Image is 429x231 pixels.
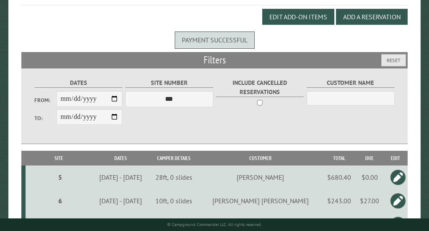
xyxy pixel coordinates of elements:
button: Add a Reservation [336,9,408,25]
td: $680.40 [322,165,356,189]
button: Edit Add-on Items [262,9,334,25]
td: 10ft, 0 slides [149,189,199,213]
div: [DATE] - [DATE] [93,173,147,181]
label: Dates [34,78,122,88]
label: Customer Name [307,78,395,88]
div: 6 [29,197,91,205]
td: 28ft, 0 slides [149,165,199,189]
small: © Campground Commander LLC. All rights reserved. [167,222,262,227]
h2: Filters [21,52,408,68]
div: [DATE] - [DATE] [93,197,147,205]
td: $27.00 [356,189,383,213]
td: [PERSON_NAME] [PERSON_NAME] [199,189,323,213]
label: To: [34,114,57,122]
th: Customer [199,151,323,165]
th: Edit [383,151,408,165]
th: Total [322,151,356,165]
td: $0.00 [356,165,383,189]
label: From: [34,96,57,104]
th: Dates [92,151,149,165]
div: Payment successful [175,31,255,48]
div: 5 [29,173,91,181]
label: Site Number [125,78,213,88]
td: $243.00 [322,189,356,213]
th: Camper Details [149,151,199,165]
th: Site [26,151,92,165]
button: Reset [381,54,406,66]
td: [PERSON_NAME] [199,165,323,189]
th: Due [356,151,383,165]
label: Include Cancelled Reservations [216,78,304,97]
